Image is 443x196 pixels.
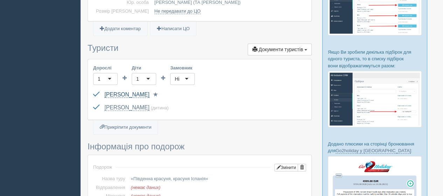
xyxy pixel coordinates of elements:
[328,71,422,127] img: %D0%BF%D1%96%D0%B4%D0%B1%D1%96%D1%80%D0%BA%D0%B8-%D0%B3%D1%80%D1%83%D0%BF%D0%B0-%D1%81%D1%80%D0%B...
[93,160,112,175] td: Подорож
[104,104,149,111] a: [PERSON_NAME]
[94,22,147,36] a: Додати коментар
[93,175,128,183] td: Назва туру
[248,43,312,55] button: Документи туристів
[93,65,118,71] label: Дорослі
[151,22,196,36] a: Написати ЦО
[154,8,201,14] a: Не передавати до ЦО
[88,43,312,55] h3: Туристи
[175,75,179,82] div: Ні
[131,185,160,190] span: (немає даних)
[93,7,152,16] td: Розмір [PERSON_NAME]
[328,49,422,69] p: Якщо Ви зробили декілька підбірок для одного туриста, то в списку підбірок вони відображатимуться...
[94,120,158,135] a: Прикріпити документи
[128,175,306,183] td: «Південна красуня, красуня Іспанія»
[104,92,149,98] a: [PERSON_NAME]
[132,65,156,71] label: Діти
[88,142,312,151] h3: Інформація про подорож
[151,105,168,110] span: (дитина)
[274,164,298,171] button: Змінити
[98,75,101,82] div: 1
[258,47,303,52] span: Документи туристів
[328,141,422,154] p: Додано плюсики на сторінці бронювання для :
[335,148,411,154] a: Go2holiday у [GEOGRAPHIC_DATA]
[136,75,139,82] div: 1
[93,183,128,192] td: Відправлення
[170,65,195,71] label: Замовник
